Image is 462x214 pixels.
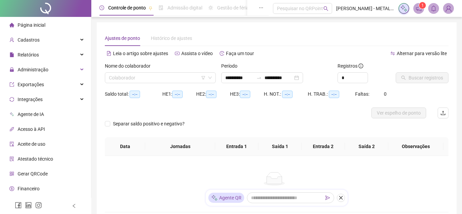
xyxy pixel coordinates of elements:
[9,157,14,161] span: solution
[208,76,212,80] span: down
[336,5,394,12] span: [PERSON_NAME] - METAL FERRAZ COMERCIO DE METAIS
[113,188,435,196] div: Não há dados
[18,171,48,176] span: Gerar QRCode
[388,137,443,156] th: Observações
[105,35,140,41] span: Ajustes de ponto
[99,5,104,10] span: clock-circle
[181,51,213,56] span: Assista o vídeo
[240,91,250,98] span: --:--
[371,108,426,118] button: Ver espelho de ponto
[9,38,14,42] span: user-add
[110,120,187,127] span: Separar saldo positivo e negativo?
[18,112,44,117] span: Agente de IA
[259,5,263,10] span: ellipsis
[220,51,224,56] span: history
[215,137,258,156] th: Entrada 1
[130,91,140,98] span: --:--
[9,67,14,72] span: lock
[145,137,215,156] th: Jornadas
[105,137,145,156] th: Data
[9,127,14,132] span: api
[226,51,254,56] span: Faça um tour
[18,186,40,191] span: Financeiro
[419,2,426,9] sup: 1
[18,82,44,87] span: Exportações
[221,62,242,70] label: Período
[384,91,387,97] span: 0
[35,202,42,209] span: instagram
[308,90,355,98] div: H. TRAB.:
[431,5,437,11] span: bell
[9,97,14,102] span: sync
[172,91,183,98] span: --:--
[9,142,14,146] span: audit
[108,5,146,10] span: Controle de ponto
[264,90,308,98] div: H. NOT.:
[396,72,448,83] button: Buscar registros
[175,51,180,56] span: youtube
[18,97,43,102] span: Integrações
[167,5,202,10] span: Admissão digital
[9,82,14,87] span: export
[15,202,22,209] span: facebook
[105,62,155,70] label: Nome do colaborador
[72,204,76,208] span: left
[25,202,32,209] span: linkedin
[18,22,45,28] span: Página inicial
[355,91,370,97] span: Faltas:
[151,35,192,41] span: Histórico de ajustes
[18,37,40,43] span: Cadastros
[390,51,395,56] span: swap
[113,51,168,56] span: Leia o artigo sobre ajustes
[9,171,14,176] span: qrcode
[443,3,454,14] img: 25573
[359,64,363,68] span: info-circle
[105,90,162,98] div: Saldo total:
[323,6,328,11] span: search
[9,23,14,27] span: home
[9,52,14,57] span: file
[397,51,447,56] span: Alternar para versão lite
[208,5,213,10] span: sun
[230,90,264,98] div: HE 3:
[440,110,446,116] span: upload
[206,91,216,98] span: --:--
[256,75,262,80] span: to
[18,52,39,57] span: Relatórios
[9,186,14,191] span: dollar
[256,75,262,80] span: swap-right
[416,5,422,11] span: notification
[18,67,48,72] span: Administração
[258,137,302,156] th: Saída 1
[18,141,45,147] span: Aceite de uso
[201,76,205,80] span: filter
[329,91,339,98] span: --:--
[107,51,111,56] span: file-text
[18,156,53,162] span: Atestado técnico
[196,90,230,98] div: HE 2:
[148,6,153,10] span: pushpin
[400,5,408,12] img: sparkle-icon.fc2bf0ac1784a2077858766a79e2daf3.svg
[208,193,244,203] div: Agente QR
[339,195,343,200] span: close
[394,143,438,150] span: Observações
[345,137,388,156] th: Saída 2
[421,3,424,8] span: 1
[159,5,163,10] span: file-done
[18,126,45,132] span: Acesso à API
[338,62,363,70] span: Registros
[162,90,196,98] div: HE 1:
[325,195,330,200] span: send
[211,194,218,201] img: sparkle-icon.fc2bf0ac1784a2077858766a79e2daf3.svg
[282,91,293,98] span: --:--
[302,137,345,156] th: Entrada 2
[217,5,251,10] span: Gestão de férias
